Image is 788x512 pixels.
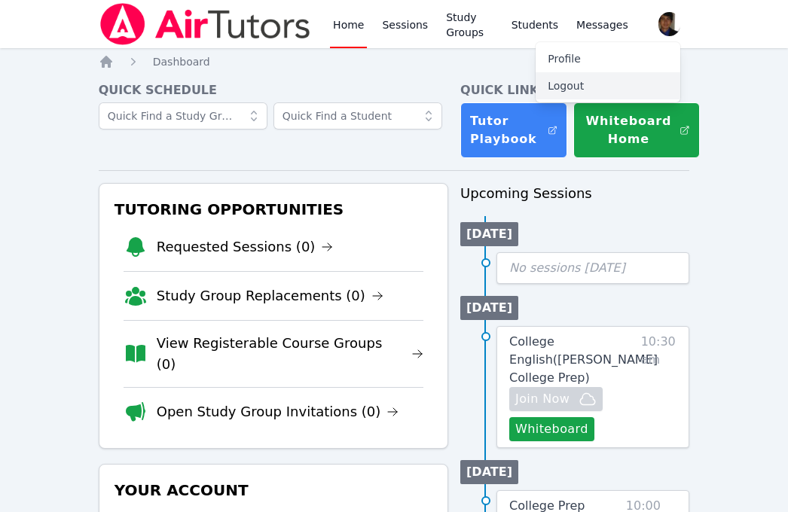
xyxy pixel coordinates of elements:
nav: Breadcrumb [99,54,690,69]
a: Requested Sessions (0) [157,236,334,258]
h4: Quick Links [460,81,689,99]
img: Air Tutors [99,3,312,45]
input: Quick Find a Study Group [99,102,267,130]
span: 10:30 am [641,333,677,441]
a: Dashboard [153,54,210,69]
button: Logout [536,72,680,99]
span: Messages [576,17,628,32]
button: Whiteboard [509,417,594,441]
button: Join Now [509,387,603,411]
a: Profile [536,45,680,72]
a: Study Group Replacements (0) [157,285,383,306]
a: Open Study Group Invitations (0) [157,401,399,422]
h4: Quick Schedule [99,81,448,99]
button: Whiteboard Home [573,102,700,158]
li: [DATE] [460,296,518,320]
a: Tutor Playbook [460,102,567,158]
span: Join Now [515,390,570,408]
input: Quick Find a Student [273,102,442,130]
span: No sessions [DATE] [509,261,625,275]
li: [DATE] [460,460,518,484]
a: View Registerable Course Groups (0) [157,333,423,375]
h3: Tutoring Opportunities [111,196,435,223]
li: [DATE] [460,222,518,246]
h3: Your Account [111,477,435,504]
span: College English ( [PERSON_NAME] College Prep ) [509,334,658,385]
a: College English([PERSON_NAME] College Prep) [509,333,658,387]
h3: Upcoming Sessions [460,183,689,204]
span: Dashboard [153,56,210,68]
